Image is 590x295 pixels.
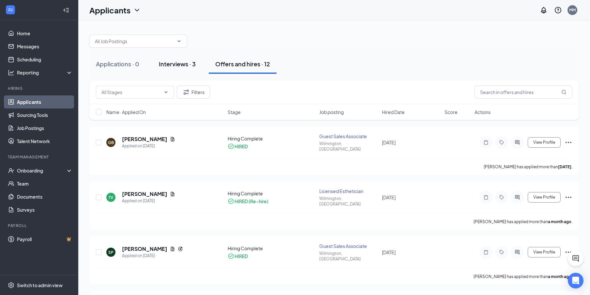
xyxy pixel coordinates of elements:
[8,86,71,91] div: Hiring
[133,6,141,14] svg: ChevronDown
[228,198,234,205] svg: CheckmarkCircle
[533,250,555,254] span: View Profile
[122,253,183,259] div: Applied on [DATE]
[319,251,378,262] div: Wilmington, [GEOGRAPHIC_DATA]
[319,243,378,249] div: Guest Sales Associate
[548,274,571,279] b: a month ago
[106,109,146,115] span: Name · Applied On
[8,167,14,174] svg: UserCheck
[17,177,73,190] a: Team
[177,86,210,99] button: Filter Filters
[498,140,506,145] svg: Tag
[565,193,572,201] svg: Ellipses
[108,140,114,145] div: GB
[17,95,73,108] a: Applicants
[482,195,490,200] svg: Note
[498,250,506,255] svg: Tag
[170,191,175,197] svg: Document
[565,248,572,256] svg: Ellipses
[533,140,555,145] span: View Profile
[568,251,583,266] button: ChatActive
[170,137,175,142] svg: Document
[17,203,73,216] a: Surveys
[475,86,572,99] input: Search in offers and hires
[228,253,234,259] svg: CheckmarkCircle
[89,5,130,16] h1: Applicants
[17,167,67,174] div: Onboarding
[7,7,14,13] svg: WorkstreamLogo
[228,245,316,252] div: Hiring Complete
[234,253,248,259] div: HIRED
[528,247,561,257] button: View Profile
[8,154,71,160] div: Team Management
[382,139,396,145] span: [DATE]
[8,282,14,288] svg: Settings
[8,223,71,228] div: Payroll
[565,139,572,146] svg: Ellipses
[228,190,316,197] div: Hiring Complete
[474,274,572,279] p: [PERSON_NAME] has applied more than .
[17,135,73,148] a: Talent Network
[540,6,548,14] svg: Notifications
[319,196,378,207] div: Wilmington, [GEOGRAPHIC_DATA]
[159,60,196,68] div: Interviews · 3
[17,40,73,53] a: Messages
[533,195,555,200] span: View Profile
[109,195,113,200] div: TV
[95,38,174,45] input: All Job Postings
[101,89,161,96] input: All Stages
[122,198,175,204] div: Applied on [DATE]
[528,137,561,148] button: View Profile
[382,194,396,200] span: [DATE]
[17,69,73,76] div: Reporting
[228,109,241,115] span: Stage
[561,90,567,95] svg: MagnifyingGlass
[228,135,316,142] div: Hiring Complete
[122,245,167,253] h5: [PERSON_NAME]
[498,195,506,200] svg: Tag
[122,136,167,143] h5: [PERSON_NAME]
[163,90,169,95] svg: ChevronDown
[178,246,183,252] svg: Reapply
[17,27,73,40] a: Home
[17,190,73,203] a: Documents
[319,141,378,152] div: Wilmington, [GEOGRAPHIC_DATA]
[382,249,396,255] span: [DATE]
[572,254,580,262] svg: ChatActive
[513,140,521,145] svg: ActiveChat
[482,250,490,255] svg: Note
[558,164,571,169] b: [DATE]
[319,188,378,194] div: Licensed Esthetician
[319,133,378,139] div: Guest Sales Associate
[513,250,521,255] svg: ActiveChat
[170,246,175,252] svg: Document
[234,143,248,150] div: HIRED
[17,233,73,246] a: PayrollCrown
[122,143,175,149] div: Applied on [DATE]
[319,109,344,115] span: Job posting
[569,7,576,13] div: MM
[548,219,571,224] b: a month ago
[234,198,268,205] div: HIRED (Re-hire)
[8,69,14,76] svg: Analysis
[122,190,167,198] h5: [PERSON_NAME]
[63,7,69,13] svg: Collapse
[17,53,73,66] a: Scheduling
[554,6,562,14] svg: QuestionInfo
[484,164,572,170] p: [PERSON_NAME] has applied more than .
[382,109,405,115] span: Hired Date
[475,109,491,115] span: Actions
[96,60,139,68] div: Applications · 0
[108,250,113,255] div: SP
[474,219,572,224] p: [PERSON_NAME] has applied more than .
[528,192,561,203] button: View Profile
[182,88,190,96] svg: Filter
[513,195,521,200] svg: ActiveChat
[17,108,73,122] a: Sourcing Tools
[17,282,63,288] div: Switch to admin view
[482,140,490,145] svg: Note
[568,273,583,288] div: Open Intercom Messenger
[176,39,182,44] svg: ChevronDown
[445,109,458,115] span: Score
[228,143,234,150] svg: CheckmarkCircle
